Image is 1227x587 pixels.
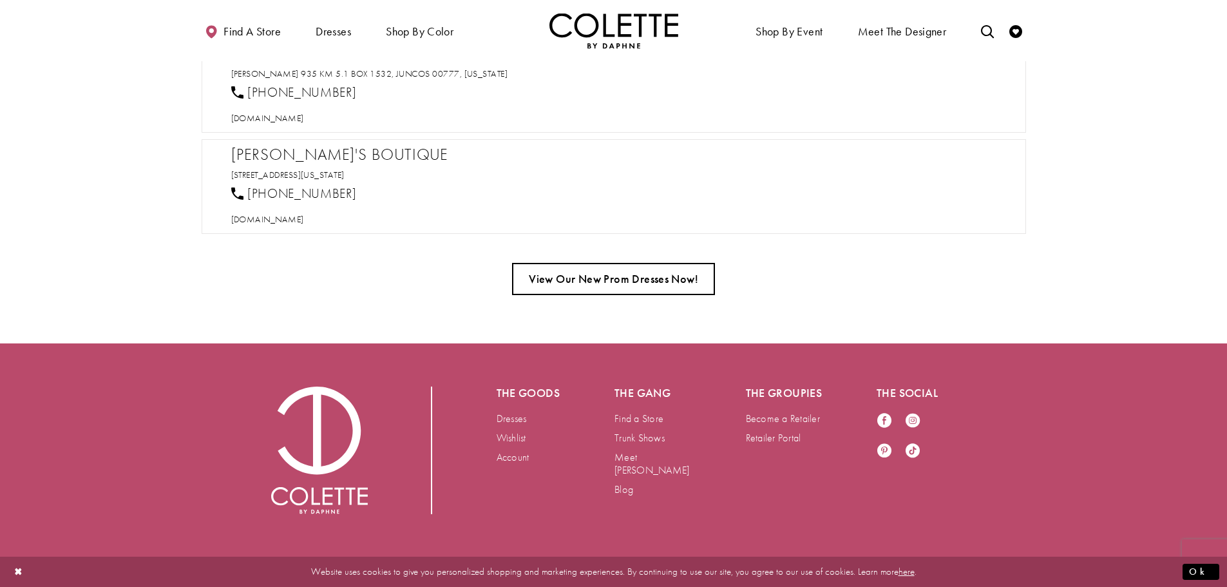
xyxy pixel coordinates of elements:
img: Colette by Daphne [271,387,368,514]
a: Trunk Shows [614,431,665,445]
a: Account [497,450,529,464]
a: Opens in new tab [231,112,304,124]
a: Find a Store [614,412,663,425]
span: Shop by color [383,13,457,48]
p: Website uses cookies to give you personalized shopping and marketing experiences. By continuing t... [93,563,1134,581]
h2: [PERSON_NAME]'s Boutique [231,145,1009,164]
a: Dresses [497,412,527,425]
a: Visit Home Page [549,13,678,48]
h5: The gang [614,387,694,399]
a: Toggle search [978,13,997,48]
a: Check Wishlist [1006,13,1025,48]
span: [DOMAIN_NAME] [231,112,304,124]
a: Retailer Portal [746,431,801,445]
a: Visit our TikTok - Opens in new tab [905,443,920,460]
button: Submit Dialog [1183,564,1219,580]
span: Dresses [312,13,354,48]
span: Shop By Event [752,13,826,48]
a: Visit our Instagram - Opens in new tab [905,412,920,430]
a: Meet the designer [855,13,950,48]
h5: The groupies [746,387,826,399]
span: Shop by color [386,25,453,38]
a: Visit Colette by Daphne Homepage [271,387,368,514]
h2: Genesis Boutique [231,44,1009,63]
a: [PHONE_NUMBER] [231,84,357,101]
a: Opens in new tab [231,169,345,180]
a: Opens in new tab [231,68,508,79]
a: Wishlist [497,431,526,445]
a: Visit our Pinterest - Opens in new tab [877,443,892,460]
ul: Follow us [870,406,940,467]
a: [PHONE_NUMBER] [231,185,357,202]
span: Find a store [224,25,281,38]
span: [DOMAIN_NAME] [231,213,304,225]
span: [PHONE_NUMBER] [247,185,356,202]
a: Visit our Facebook - Opens in new tab [877,412,892,430]
span: Meet the designer [858,25,947,38]
img: Colette by Daphne [549,13,678,48]
a: Blog [614,483,633,496]
a: Meet [PERSON_NAME] [614,450,689,477]
button: Close Dialog [8,561,30,583]
span: Dresses [316,25,351,38]
span: Shop By Event [756,25,823,38]
span: [PHONE_NUMBER] [247,84,356,101]
a: here [899,565,915,578]
a: Become a Retailer [746,412,820,425]
a: Find a store [202,13,284,48]
h5: The goods [497,387,564,399]
a: Opens in new tab [231,213,304,225]
h5: The social [877,387,956,399]
a: View Our New Prom Dresses Now! [512,263,715,295]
